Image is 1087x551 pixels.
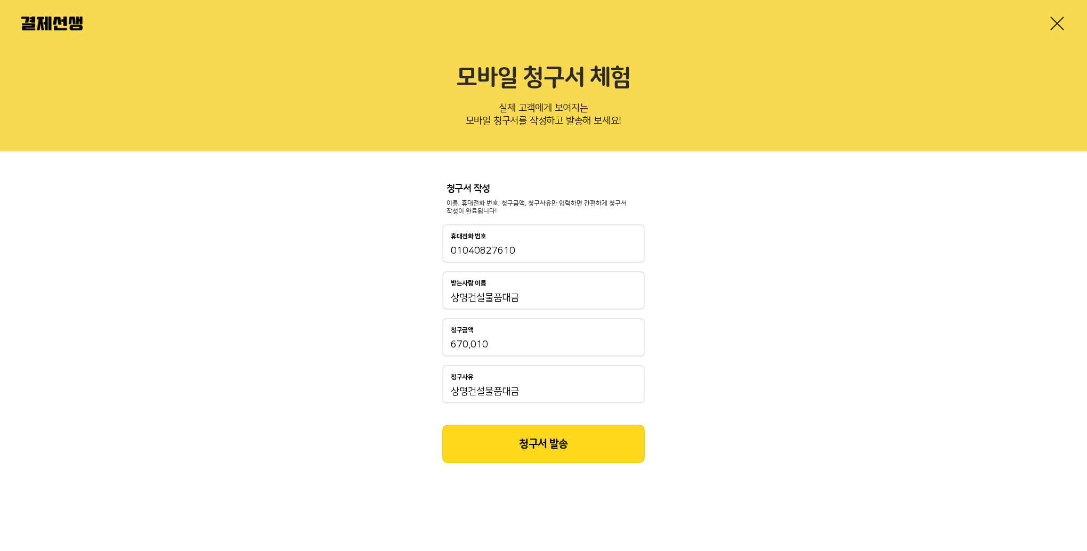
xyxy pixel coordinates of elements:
[451,327,474,334] p: 청구금액
[451,385,636,398] input: 청구사유
[451,233,486,240] p: 휴대전화 번호
[447,183,640,195] p: 청구서 작성
[447,199,640,216] p: 이름, 휴대전화 번호, 청구금액, 청구사유만 입력하면 간편하게 청구서 작성이 완료됩니다!
[451,338,636,351] input: 청구금액
[451,291,636,304] input: 받는사람 이름
[442,425,645,463] button: 청구서 발송
[21,64,1066,93] h2: 모바일 청구서 체험
[21,99,1066,134] p: 실제 고객에게 보여지는 모바일 청구서를 작성하고 발송해 보세요!
[451,245,636,257] input: 휴대전화 번호
[21,17,83,30] img: 결제선생
[451,374,474,381] p: 청구사유
[451,280,486,287] p: 받는사람 이름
